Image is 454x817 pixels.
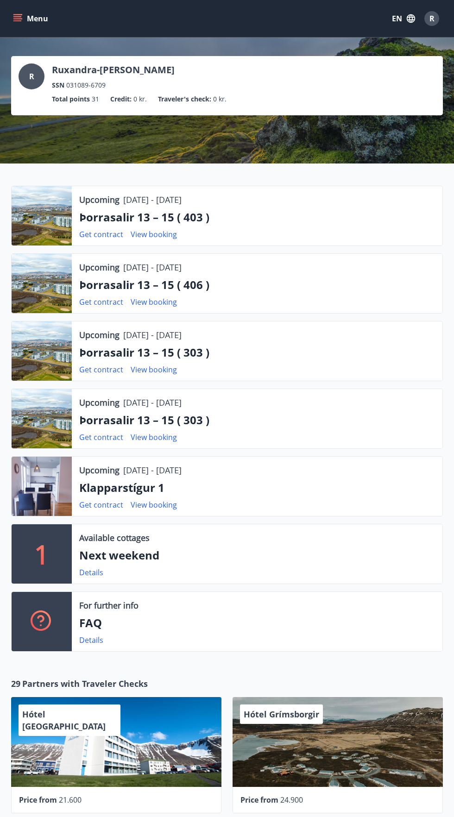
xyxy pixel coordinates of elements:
[158,94,211,104] p: Traveler's check :
[79,635,103,645] a: Details
[131,365,177,375] a: View booking
[66,80,106,90] span: 031089-6709
[59,795,82,805] span: 21.600
[79,500,123,510] a: Get contract
[79,329,120,341] p: Upcoming
[19,795,57,805] span: Price from
[123,194,182,206] p: [DATE] - [DATE]
[29,71,34,82] span: R
[79,209,435,225] p: Þorrasalir 13 – 15 ( 403 )
[79,229,123,239] a: Get contract
[79,599,139,611] p: For further info
[79,532,150,544] p: Available cottages
[123,329,182,341] p: [DATE] - [DATE]
[123,464,182,476] p: [DATE] - [DATE]
[52,63,175,76] p: Ruxandra-[PERSON_NAME]
[52,94,90,104] p: Total points
[133,94,147,104] span: 0 kr.
[52,80,64,90] p: SSN
[11,678,20,690] span: 29
[22,678,148,690] span: Partners with Traveler Checks
[11,10,52,27] button: menu
[280,795,303,805] span: 24.900
[131,500,177,510] a: View booking
[429,13,435,24] span: R
[131,432,177,442] a: View booking
[79,567,103,578] a: Details
[79,615,435,631] p: FAQ
[92,94,99,104] span: 31
[79,297,123,307] a: Get contract
[79,547,435,563] p: Next weekend
[34,536,49,572] p: 1
[388,10,419,27] button: EN
[79,464,120,476] p: Upcoming
[131,297,177,307] a: View booking
[213,94,227,104] span: 0 kr.
[79,432,123,442] a: Get contract
[79,396,120,408] p: Upcoming
[79,365,123,375] a: Get contract
[421,7,443,30] button: R
[79,412,435,428] p: Þorrasalir 13 – 15 ( 303 )
[22,709,106,732] span: Hótel [GEOGRAPHIC_DATA]
[123,261,182,273] p: [DATE] - [DATE]
[240,795,278,805] span: Price from
[131,229,177,239] a: View booking
[123,396,182,408] p: [DATE] - [DATE]
[79,261,120,273] p: Upcoming
[244,709,319,720] span: Hótel Grímsborgir
[79,480,435,496] p: Klapparstígur 1
[110,94,132,104] p: Credit :
[79,345,435,360] p: Þorrasalir 13 – 15 ( 303 )
[79,277,435,293] p: Þorrasalir 13 – 15 ( 406 )
[79,194,120,206] p: Upcoming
